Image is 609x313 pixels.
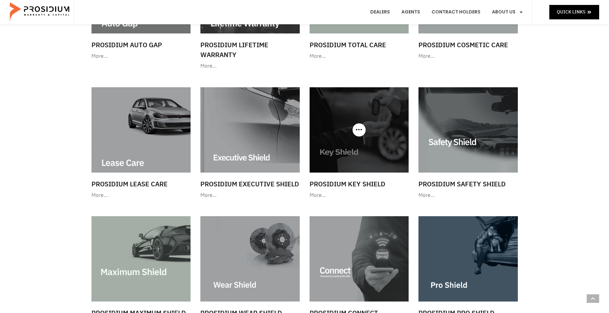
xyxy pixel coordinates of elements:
div: More… [91,191,191,200]
h3: Prosidium Safety Shield [418,179,518,189]
span: Quick Links [557,8,585,16]
a: Prosidium Safety Shield More… [415,84,521,203]
h3: Prosidium Lifetime Warranty [200,40,300,60]
div: More… [418,52,518,61]
div: More… [310,191,409,200]
h3: Prosidium Total Care [310,40,409,50]
div: More… [418,191,518,200]
a: Prosidium Lease Care More… [88,84,194,203]
div: More… [200,191,300,200]
a: Prosidium Executive Shield More… [197,84,303,203]
h3: Prosidium Lease Care [91,179,191,189]
h3: Prosidium Key Shield [310,179,409,189]
h3: Prosidium Auto Gap [91,40,191,50]
a: Quick Links [549,5,599,19]
div: More… [310,52,409,61]
h3: Prosidium Cosmetic Care [418,40,518,50]
div: More… [200,61,300,71]
div: More… [91,52,191,61]
h3: Prosidium Executive Shield [200,179,300,189]
a: Prosidium Key Shield More… [306,84,412,203]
